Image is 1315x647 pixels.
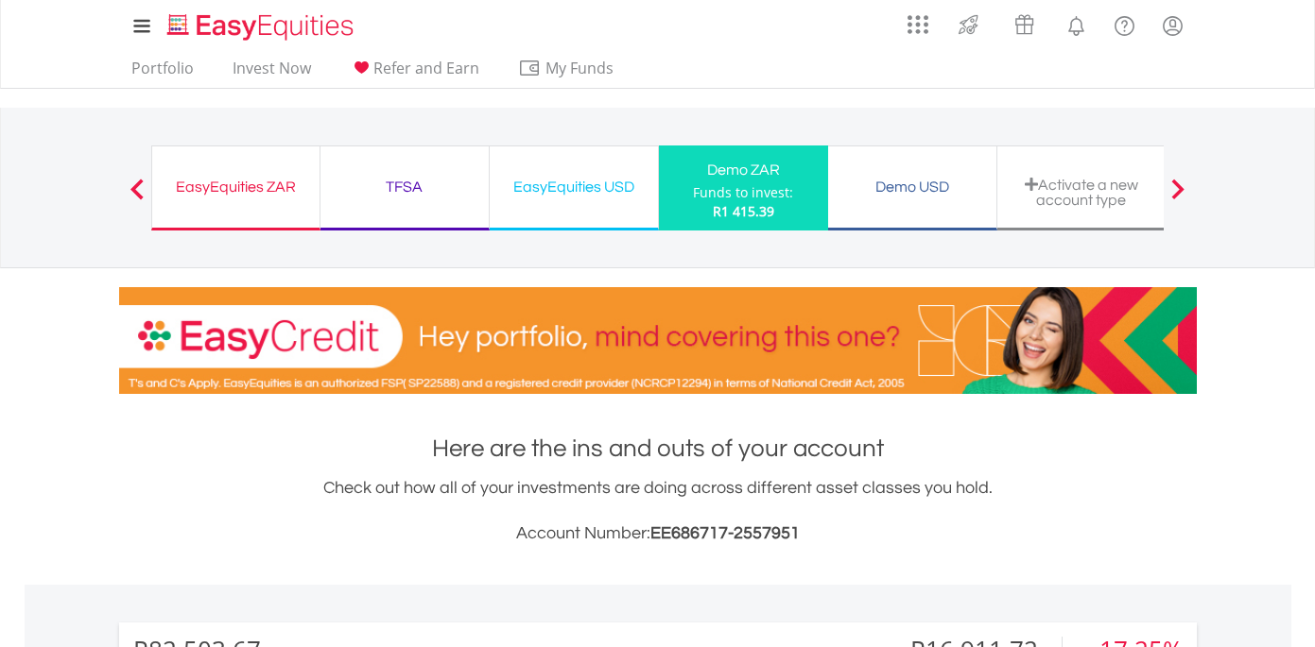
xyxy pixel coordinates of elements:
[1009,177,1154,208] div: Activate a new account type
[342,59,487,88] a: Refer and Earn
[119,432,1197,466] h1: Here are the ins and outs of your account
[164,11,361,43] img: EasyEquities_Logo.png
[124,59,201,88] a: Portfolio
[1149,5,1197,46] a: My Profile
[670,157,817,183] div: Demo ZAR
[693,183,793,202] div: Funds to invest:
[1052,5,1100,43] a: Notifications
[1100,5,1149,43] a: FAQ's and Support
[225,59,319,88] a: Invest Now
[996,5,1052,40] a: Vouchers
[713,202,774,220] span: R1 415.39
[650,524,800,542] span: EE686717-2557951
[895,5,941,35] a: AppsGrid
[953,9,984,40] img: thrive-v2.svg
[501,174,647,200] div: EasyEquities USD
[160,5,361,43] a: Home page
[119,287,1197,394] img: EasyCredit Promotion Banner
[332,174,477,200] div: TFSA
[119,475,1197,547] div: Check out how all of your investments are doing across different asset classes you hold.
[908,14,928,35] img: grid-menu-icon.svg
[373,58,479,78] span: Refer and Earn
[839,174,985,200] div: Demo USD
[518,56,642,80] span: My Funds
[164,174,308,200] div: EasyEquities ZAR
[1009,9,1040,40] img: vouchers-v2.svg
[119,520,1197,547] h3: Account Number:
